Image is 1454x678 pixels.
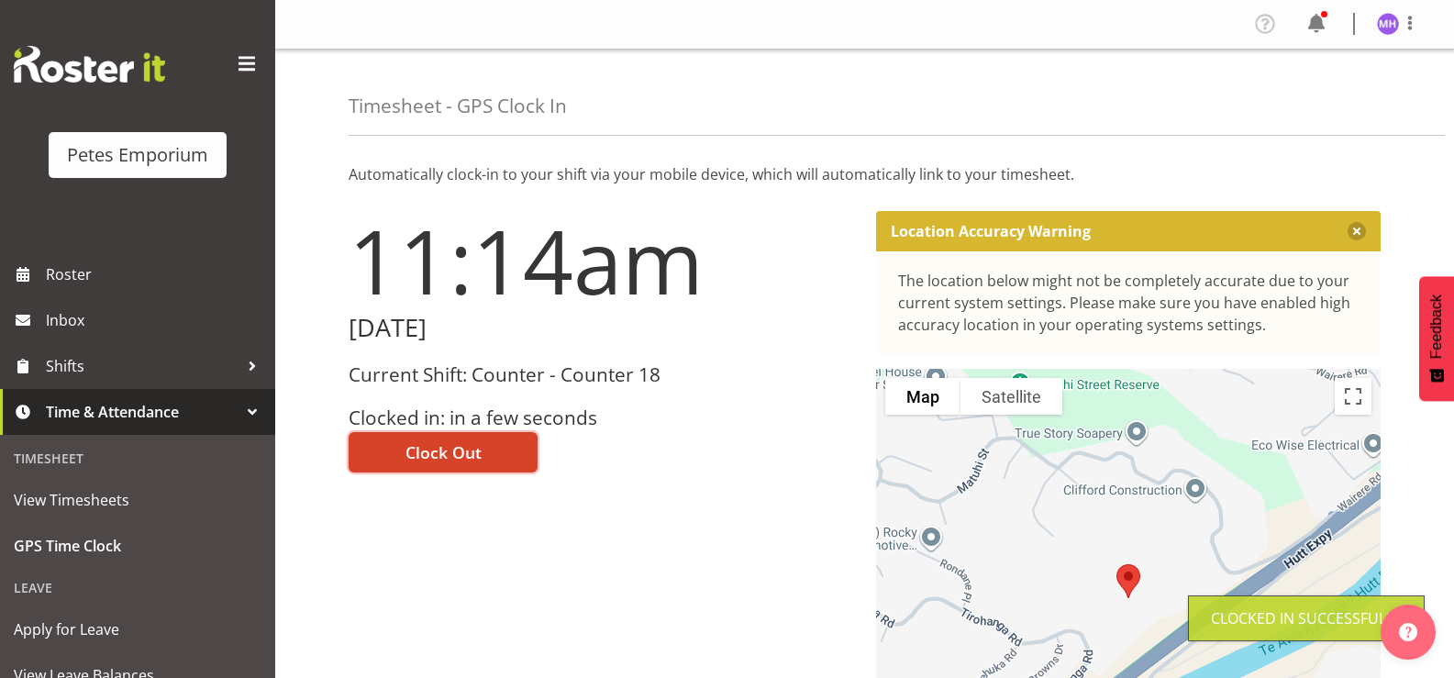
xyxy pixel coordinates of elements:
[1428,295,1445,359] span: Feedback
[5,439,271,477] div: Timesheet
[5,606,271,652] a: Apply for Leave
[46,352,239,380] span: Shifts
[405,440,482,464] span: Clock Out
[1399,623,1417,641] img: help-xxl-2.png
[1419,276,1454,401] button: Feedback - Show survey
[1348,222,1366,240] button: Close message
[5,523,271,569] a: GPS Time Clock
[898,270,1360,336] div: The location below might not be completely accurate due to your current system settings. Please m...
[349,163,1381,185] p: Automatically clock-in to your shift via your mobile device, which will automatically link to you...
[349,95,567,117] h4: Timesheet - GPS Clock In
[885,378,960,415] button: Show street map
[891,222,1091,240] p: Location Accuracy Warning
[349,211,854,310] h1: 11:14am
[1377,13,1399,35] img: mackenzie-halford4471.jpg
[46,306,266,334] span: Inbox
[349,364,854,385] h3: Current Shift: Counter - Counter 18
[14,46,165,83] img: Rosterit website logo
[349,407,854,428] h3: Clocked in: in a few seconds
[960,378,1062,415] button: Show satellite imagery
[5,569,271,606] div: Leave
[67,141,208,169] div: Petes Emporium
[14,486,261,514] span: View Timesheets
[349,314,854,342] h2: [DATE]
[1335,378,1371,415] button: Toggle fullscreen view
[349,432,538,472] button: Clock Out
[1211,607,1402,629] div: Clocked in Successfully
[5,477,271,523] a: View Timesheets
[46,261,266,288] span: Roster
[14,532,261,560] span: GPS Time Clock
[14,616,261,643] span: Apply for Leave
[46,398,239,426] span: Time & Attendance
